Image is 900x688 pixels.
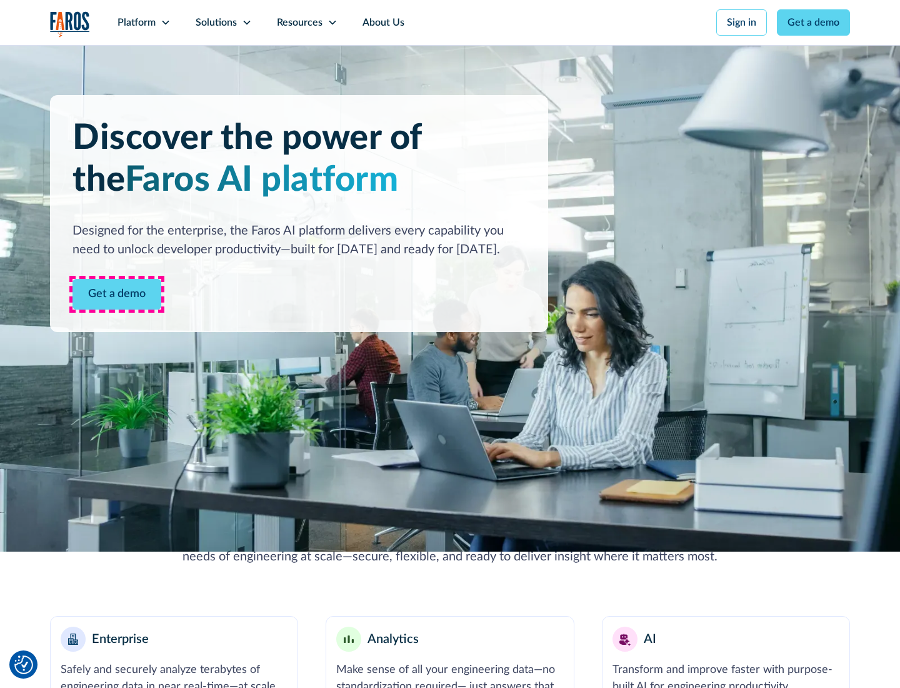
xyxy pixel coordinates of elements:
[277,15,322,30] div: Resources
[367,630,419,649] div: Analytics
[72,118,526,201] h1: Discover the power of the
[50,11,90,37] a: home
[72,221,526,259] div: Designed for the enterprise, the Faros AI platform delivers every capability you need to unlock d...
[92,630,149,649] div: Enterprise
[344,635,354,644] img: Minimalist bar chart analytics icon
[196,15,237,30] div: Solutions
[716,9,767,36] a: Sign in
[125,163,399,198] span: Faros AI platform
[14,655,33,674] img: Revisit consent button
[72,279,161,310] a: Contact Modal
[117,15,156,30] div: Platform
[14,655,33,674] button: Cookie Settings
[777,9,850,36] a: Get a demo
[615,629,635,649] img: AI robot or assistant icon
[68,634,78,645] img: Enterprise building blocks or structure icon
[50,11,90,37] img: Logo of the analytics and reporting company Faros.
[644,630,656,649] div: AI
